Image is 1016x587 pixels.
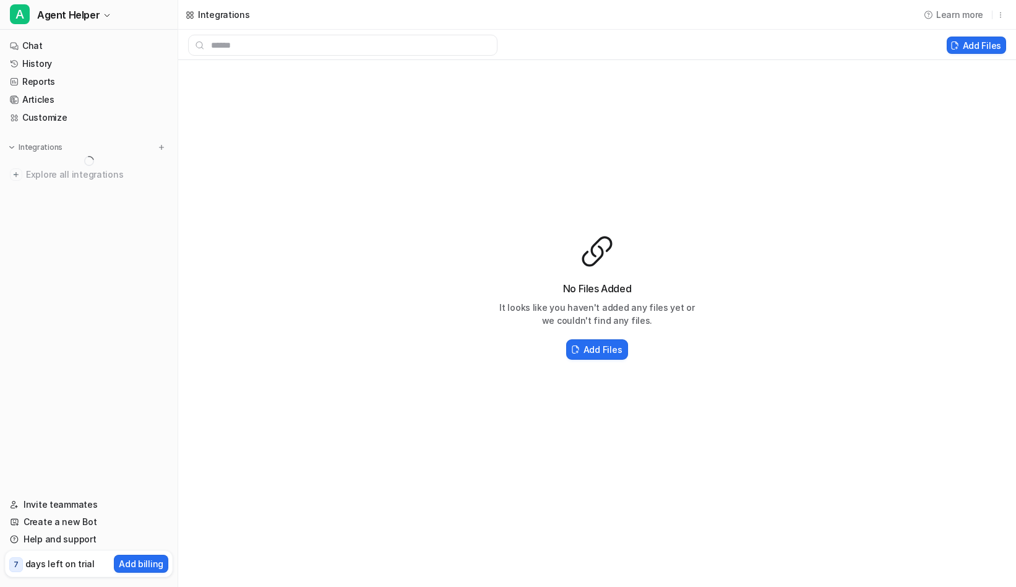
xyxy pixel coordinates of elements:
button: Integrations [5,141,66,154]
img: expand menu [7,143,16,152]
img: menu_add.svg [157,143,166,152]
a: Articles [5,91,173,108]
img: explore all integrations [10,168,22,181]
button: Learn more [919,4,989,25]
a: Reports [5,73,173,90]
p: days left on trial [25,557,95,570]
button: Add Files [947,37,1006,54]
span: Learn more [936,8,983,21]
span: Explore all integrations [26,165,168,185]
p: Add billing [119,557,163,570]
p: 7 [14,559,19,570]
h3: No Files Added [498,281,696,296]
button: Add Files [566,339,628,360]
a: Help and support [5,531,173,548]
button: Add billing [114,555,168,573]
p: It looks like you haven't added any files yet or we couldn't find any files. [498,301,696,327]
span: Agent Helper [37,6,100,24]
a: Explore all integrations [5,166,173,183]
div: Integrations [198,8,250,21]
span: A [10,4,30,24]
a: History [5,55,173,72]
p: Integrations [19,142,62,152]
a: Chat [5,37,173,54]
a: Invite teammates [5,496,173,513]
h2: Add Files [583,343,622,356]
a: Create a new Bot [5,513,173,531]
a: Customize [5,109,173,126]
